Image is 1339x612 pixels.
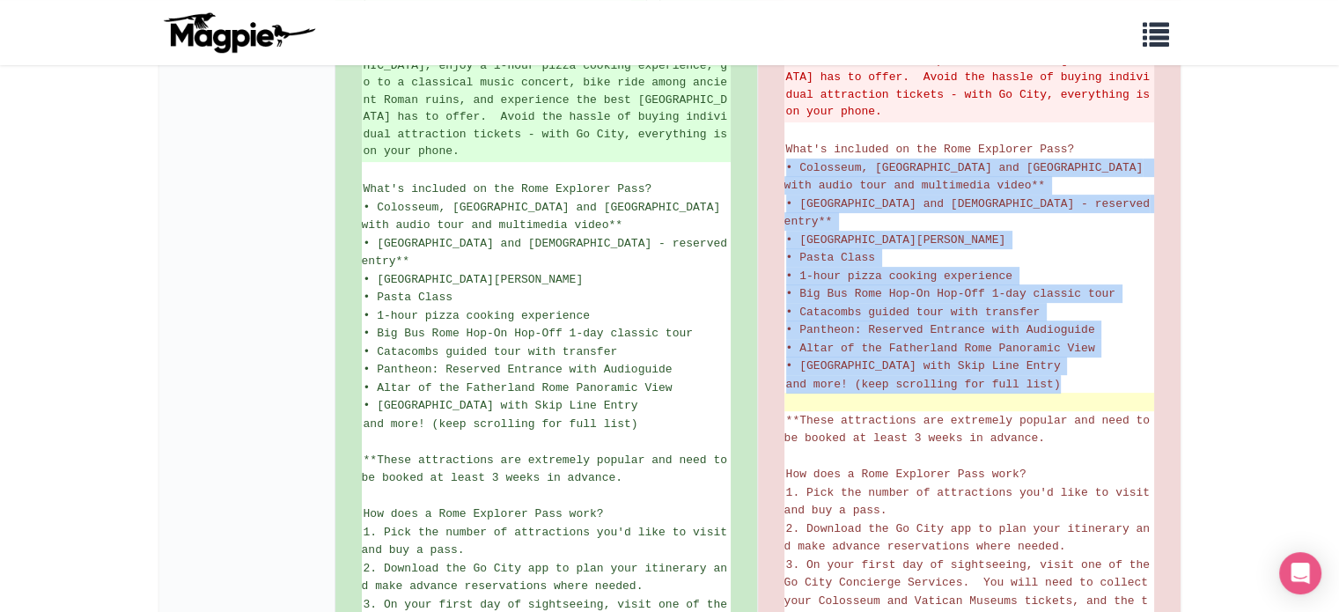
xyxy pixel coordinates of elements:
[784,161,1150,193] span: • Colosseum, [GEOGRAPHIC_DATA] and [GEOGRAPHIC_DATA] with audio tour and multimedia video**
[364,327,693,340] span: • Big Bus Rome Hop-On Hop-Off 1-day classic tour
[364,182,652,195] span: What's included on the Rome Explorer Pass?
[364,291,452,304] span: • Pasta Class
[786,143,1075,156] span: What's included on the Rome Explorer Pass?
[362,453,734,485] span: **These attractions are extremely popular and need to be booked at least 3 weeks in advance.
[786,269,1012,283] span: • 1-hour pizza cooking experience
[786,306,1041,319] span: • Catacombs guided tour with transfer
[786,251,875,264] span: • Pasta Class
[364,399,638,412] span: • [GEOGRAPHIC_DATA] with Skip Line Entry
[784,414,1157,446] span: **These attractions are extremely popular and need to be booked at least 3 weeks in advance.
[1279,552,1321,594] div: Open Intercom Messenger
[784,486,1157,518] span: 1. Pick the number of attractions you'd like to visit and buy a pass.
[364,309,590,322] span: • 1-hour pizza cooking experience
[364,507,604,520] span: How does a Rome Explorer Pass work?
[362,562,727,594] span: 2. Download the Go City app to plan your itinerary and make advance reservations where needed.
[786,359,1061,372] span: • [GEOGRAPHIC_DATA] with Skip Line Entry
[364,363,673,376] span: • Pantheon: Reserved Entrance with Audioguide
[159,11,318,54] img: logo-ab69f6fb50320c5b225c76a69d11143b.png
[786,323,1095,336] span: • Pantheon: Reserved Entrance with Audioguide
[362,526,734,557] span: 1. Pick the number of attractions you'd like to visit and buy a pass.
[362,201,727,232] span: • Colosseum, [GEOGRAPHIC_DATA] and [GEOGRAPHIC_DATA] with audio tour and multimedia video**
[786,378,1061,391] span: and more! (keep scrolling for full list)
[784,197,1157,229] span: • [GEOGRAPHIC_DATA] and [DEMOGRAPHIC_DATA] - reserved entry**
[364,417,638,431] span: and more! (keep scrolling for full list)
[784,522,1150,554] span: 2. Download the Go City app to plan your itinerary and make advance reservations where needed.
[786,468,1026,481] span: How does a Rome Explorer Pass work?
[786,287,1115,300] span: • Big Bus Rome Hop-On Hop-Off 1-day classic tour
[364,345,618,358] span: • Catacombs guided tour with transfer
[786,342,1095,355] span: • Altar of the Fatherland Rome Panoramic View
[362,237,734,269] span: • [GEOGRAPHIC_DATA] and [DEMOGRAPHIC_DATA] - reserved entry**
[364,381,673,394] span: • Altar of the Fatherland Rome Panoramic View
[364,273,584,286] span: • [GEOGRAPHIC_DATA][PERSON_NAME]
[786,233,1006,247] span: • [GEOGRAPHIC_DATA][PERSON_NAME]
